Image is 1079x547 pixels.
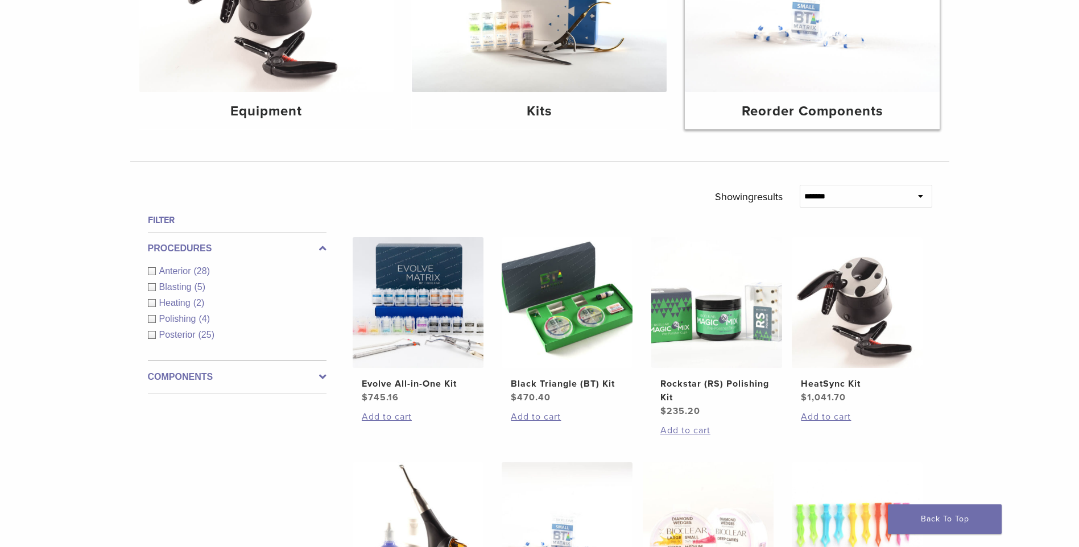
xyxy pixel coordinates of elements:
h2: Evolve All-in-One Kit [362,377,474,391]
span: (5) [194,282,205,292]
span: Anterior [159,266,194,276]
label: Procedures [148,242,326,255]
a: Add to cart: “Black Triangle (BT) Kit” [511,410,623,424]
span: $ [660,405,667,417]
a: Rockstar (RS) Polishing KitRockstar (RS) Polishing Kit $235.20 [651,237,783,418]
a: Back To Top [888,504,1002,534]
img: HeatSync Kit [792,237,923,368]
a: HeatSync KitHeatSync Kit $1,041.70 [791,237,924,404]
img: Black Triangle (BT) Kit [502,237,632,368]
h2: Black Triangle (BT) Kit [511,377,623,391]
span: Blasting [159,282,195,292]
span: Posterior [159,330,199,339]
a: Add to cart: “Evolve All-in-One Kit” [362,410,474,424]
img: Evolve All-in-One Kit [353,237,483,368]
a: Black Triangle (BT) KitBlack Triangle (BT) Kit $470.40 [501,237,634,404]
span: (25) [199,330,214,339]
span: $ [801,392,807,403]
h4: Filter [148,213,326,227]
img: Rockstar (RS) Polishing Kit [651,237,782,368]
span: $ [362,392,368,403]
h2: Rockstar (RS) Polishing Kit [660,377,773,404]
h4: Reorder Components [694,101,931,122]
bdi: 470.40 [511,392,551,403]
bdi: 1,041.70 [801,392,846,403]
h2: HeatSync Kit [801,377,913,391]
a: Add to cart: “HeatSync Kit” [801,410,913,424]
a: Add to cart: “Rockstar (RS) Polishing Kit” [660,424,773,437]
p: Showing results [715,185,783,209]
h4: Kits [421,101,658,122]
span: Polishing [159,314,199,324]
span: (4) [199,314,210,324]
span: (2) [193,298,205,308]
span: Heating [159,298,193,308]
a: Evolve All-in-One KitEvolve All-in-One Kit $745.16 [352,237,485,404]
bdi: 745.16 [362,392,399,403]
h4: Equipment [148,101,385,122]
bdi: 235.20 [660,405,700,417]
span: (28) [194,266,210,276]
label: Components [148,370,326,384]
span: $ [511,392,517,403]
